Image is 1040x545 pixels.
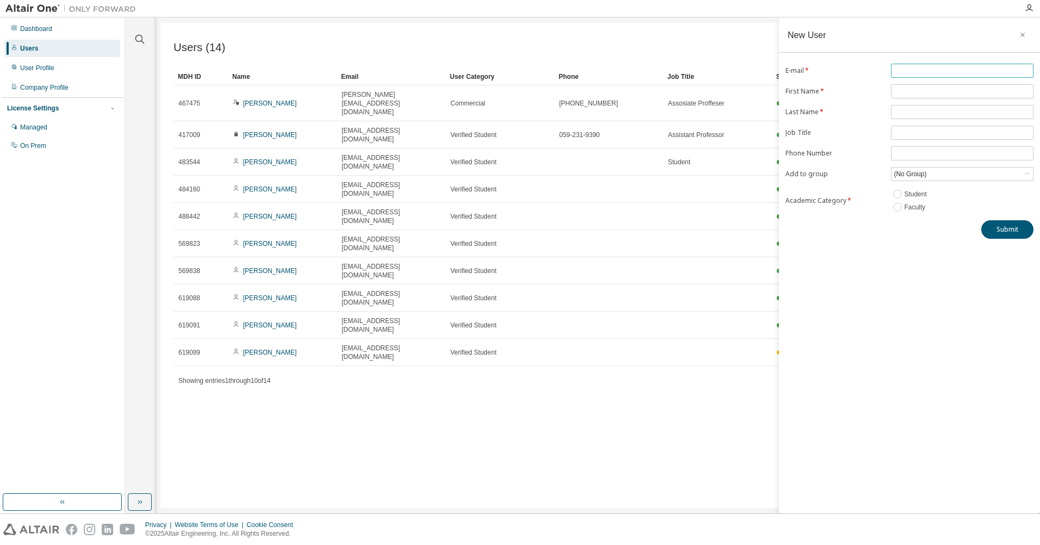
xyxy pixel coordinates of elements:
div: Privacy [145,521,175,529]
a: [PERSON_NAME] [243,349,297,356]
span: Verified Student [450,267,497,275]
span: 467475 [178,99,200,108]
div: MDH ID [178,68,224,85]
span: Verified Student [450,321,497,330]
a: [PERSON_NAME] [243,131,297,139]
a: [PERSON_NAME] [243,158,297,166]
span: Verified Student [450,294,497,302]
div: (No Group) [892,168,1033,181]
div: Users [20,44,38,53]
a: [PERSON_NAME] [243,100,297,107]
div: Job Title [667,68,767,85]
span: Verified Student [450,239,497,248]
a: [PERSON_NAME] [243,267,297,275]
span: [EMAIL_ADDRESS][DOMAIN_NAME] [342,235,441,252]
span: Assosiate Proffeser [668,99,725,108]
img: Altair One [5,3,141,14]
label: Student [904,188,928,201]
div: Phone [559,68,659,85]
a: [PERSON_NAME] [243,294,297,302]
span: Verified Student [450,348,497,357]
label: Academic Category [785,196,884,205]
span: 619088 [178,294,200,302]
span: [EMAIL_ADDRESS][DOMAIN_NAME] [342,289,441,307]
span: [PHONE_NUMBER] [559,99,618,108]
div: License Settings [7,104,59,113]
span: Assistant Professor [668,131,724,139]
span: 569823 [178,239,200,248]
span: Commercial [450,99,485,108]
span: Showing entries 1 through 10 of 14 [178,377,271,385]
a: [PERSON_NAME] [243,240,297,247]
span: 619089 [178,348,200,357]
div: On Prem [20,141,46,150]
label: First Name [785,87,884,96]
img: youtube.svg [120,524,135,535]
img: facebook.svg [66,524,77,535]
span: Student [668,158,690,166]
div: Email [341,68,441,85]
img: linkedin.svg [102,524,113,535]
span: Verified Student [450,185,497,194]
span: [EMAIL_ADDRESS][DOMAIN_NAME] [342,317,441,334]
span: Users (14) [174,41,225,54]
img: instagram.svg [84,524,95,535]
label: E-mail [785,66,884,75]
label: Last Name [785,108,884,116]
span: 619091 [178,321,200,330]
div: User Profile [20,64,54,72]
div: Cookie Consent [246,521,299,529]
span: [EMAIL_ADDRESS][DOMAIN_NAME] [342,262,441,280]
label: Faculty [904,201,927,214]
div: Website Terms of Use [175,521,246,529]
div: Dashboard [20,24,52,33]
span: Verified Student [450,158,497,166]
div: Company Profile [20,83,69,92]
label: Job Title [785,128,884,137]
span: [EMAIL_ADDRESS][DOMAIN_NAME] [342,126,441,144]
img: altair_logo.svg [3,524,59,535]
label: Add to group [785,170,884,178]
span: 059-231-9390 [559,131,600,139]
span: [PERSON_NAME][EMAIL_ADDRESS][DOMAIN_NAME] [342,90,441,116]
div: (No Group) [892,168,928,180]
div: Status [776,68,956,85]
a: [PERSON_NAME] [243,213,297,220]
span: [EMAIL_ADDRESS][DOMAIN_NAME] [342,344,441,361]
label: Phone Number [785,149,884,158]
div: Managed [20,123,47,132]
span: 569838 [178,267,200,275]
span: Verified Student [450,212,497,221]
div: Name [232,68,332,85]
span: 483544 [178,158,200,166]
span: 484160 [178,185,200,194]
span: [EMAIL_ADDRESS][DOMAIN_NAME] [342,208,441,225]
span: [EMAIL_ADDRESS][DOMAIN_NAME] [342,181,441,198]
a: [PERSON_NAME] [243,321,297,329]
span: [EMAIL_ADDRESS][DOMAIN_NAME] [342,153,441,171]
div: New User [788,30,826,39]
span: Verified Student [450,131,497,139]
div: User Category [450,68,550,85]
span: 488442 [178,212,200,221]
p: © 2025 Altair Engineering, Inc. All Rights Reserved. [145,529,300,538]
span: 417009 [178,131,200,139]
button: Submit [981,220,1033,239]
a: [PERSON_NAME] [243,185,297,193]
